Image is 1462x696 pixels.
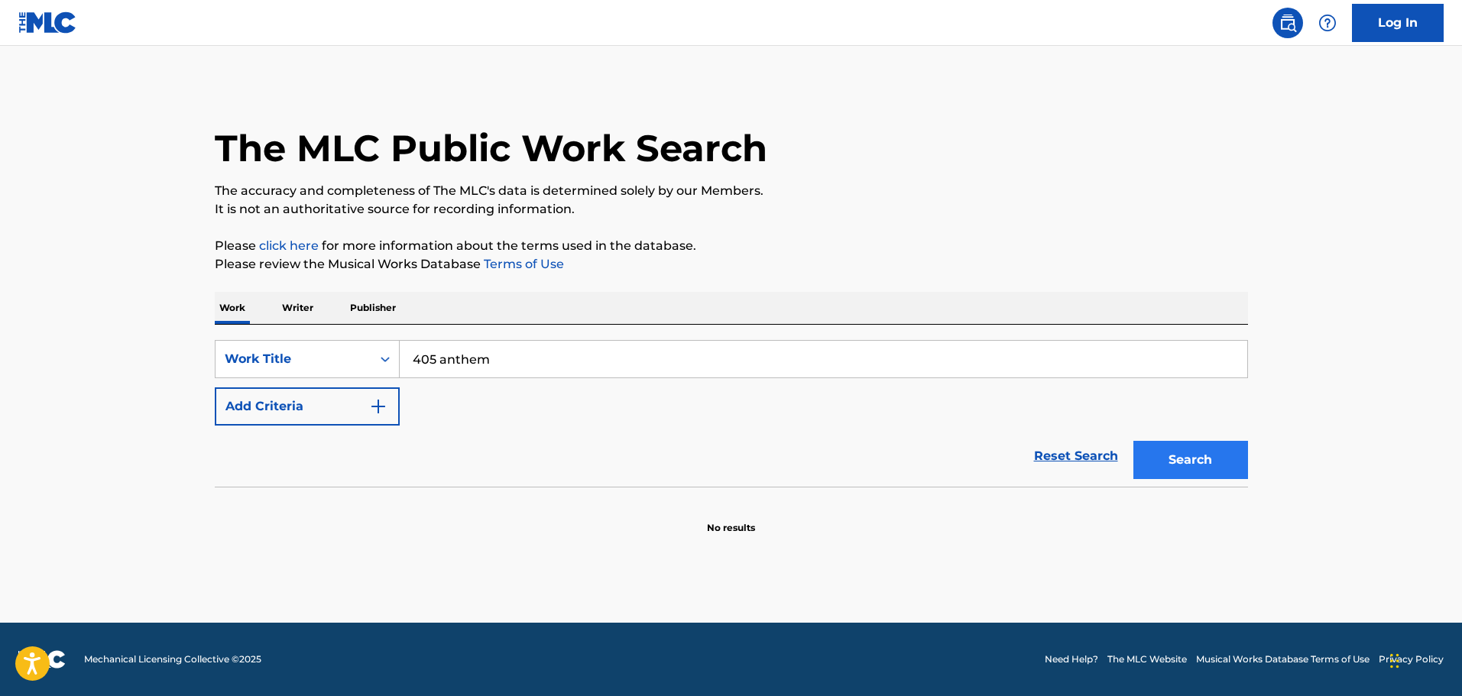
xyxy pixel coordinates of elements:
[1272,8,1303,38] a: Public Search
[1312,8,1343,38] div: Help
[1107,652,1187,666] a: The MLC Website
[215,292,250,324] p: Work
[1045,652,1098,666] a: Need Help?
[215,387,400,426] button: Add Criteria
[277,292,318,324] p: Writer
[215,237,1248,255] p: Please for more information about the terms used in the database.
[215,182,1248,200] p: The accuracy and completeness of The MLC's data is determined solely by our Members.
[1196,652,1370,666] a: Musical Works Database Terms of Use
[1133,441,1248,479] button: Search
[1352,4,1444,42] a: Log In
[215,340,1248,487] form: Search Form
[1390,638,1399,684] div: Drag
[225,350,362,368] div: Work Title
[18,650,66,668] img: logo
[84,652,261,666] span: Mechanical Licensing Collective © 2025
[1318,14,1337,32] img: help
[345,292,400,324] p: Publisher
[707,503,755,535] p: No results
[1279,14,1297,32] img: search
[215,200,1248,219] p: It is not an authoritative source for recording information.
[215,125,767,171] h1: The MLC Public Work Search
[259,238,319,253] a: click here
[1026,439,1126,473] a: Reset Search
[18,11,77,34] img: MLC Logo
[1386,623,1462,696] iframe: Chat Widget
[481,257,564,271] a: Terms of Use
[369,397,387,416] img: 9d2ae6d4665cec9f34b9.svg
[1379,652,1444,666] a: Privacy Policy
[215,255,1248,274] p: Please review the Musical Works Database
